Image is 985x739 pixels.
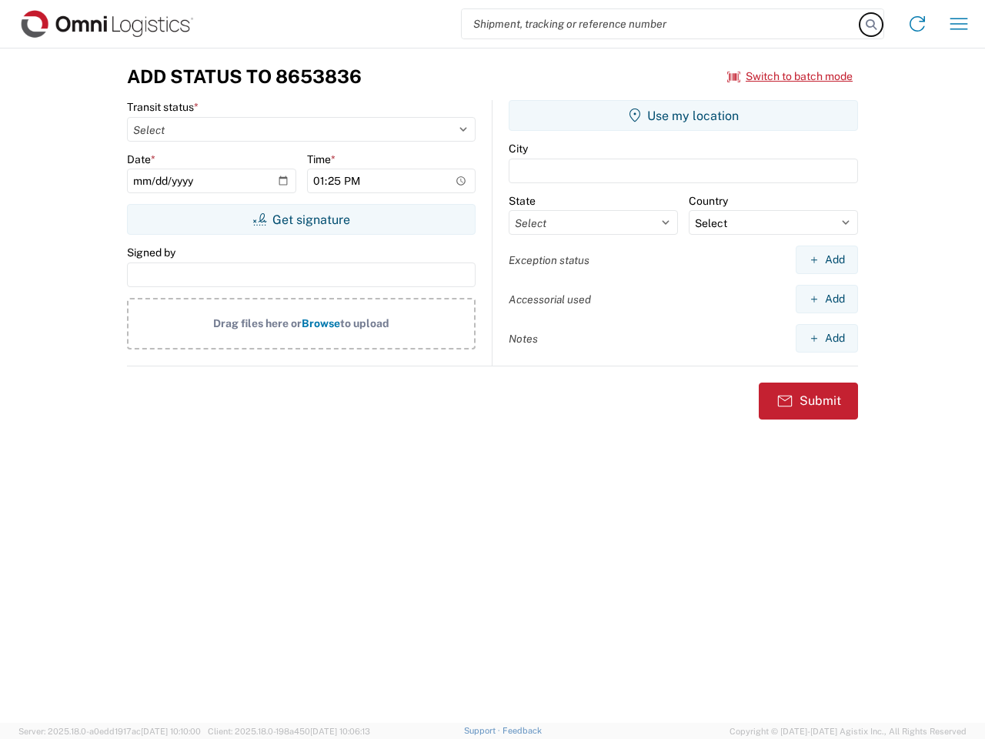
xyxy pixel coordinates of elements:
[730,724,967,738] span: Copyright © [DATE]-[DATE] Agistix Inc., All Rights Reserved
[127,204,476,235] button: Get signature
[302,317,340,329] span: Browse
[727,64,853,89] button: Switch to batch mode
[796,246,858,274] button: Add
[509,253,589,267] label: Exception status
[208,727,370,736] span: Client: 2025.18.0-198a450
[689,194,728,208] label: Country
[127,246,175,259] label: Signed by
[307,152,336,166] label: Time
[310,727,370,736] span: [DATE] 10:06:13
[213,317,302,329] span: Drag files here or
[509,194,536,208] label: State
[464,726,503,735] a: Support
[509,142,528,155] label: City
[127,65,362,88] h3: Add Status to 8653836
[796,285,858,313] button: Add
[18,727,201,736] span: Server: 2025.18.0-a0edd1917ac
[127,100,199,114] label: Transit status
[462,9,860,38] input: Shipment, tracking or reference number
[127,152,155,166] label: Date
[509,100,858,131] button: Use my location
[340,317,389,329] span: to upload
[503,726,542,735] a: Feedback
[796,324,858,353] button: Add
[509,332,538,346] label: Notes
[759,383,858,420] button: Submit
[509,293,591,306] label: Accessorial used
[141,727,201,736] span: [DATE] 10:10:00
